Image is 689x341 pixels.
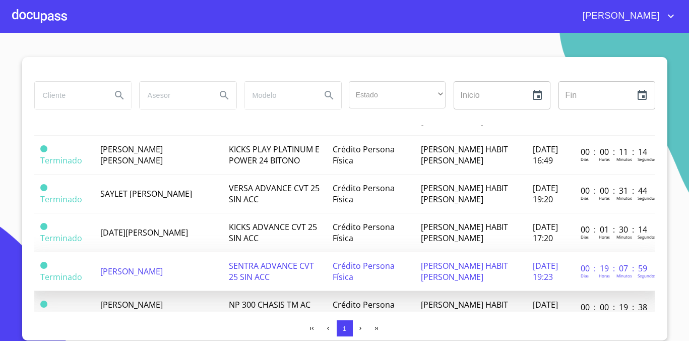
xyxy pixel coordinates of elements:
[581,302,649,313] p: 00 : 00 : 19 : 38
[599,156,610,162] p: Horas
[421,221,508,244] span: [PERSON_NAME] HABIT [PERSON_NAME]
[599,195,610,201] p: Horas
[343,325,346,332] span: 1
[581,312,589,317] p: Dias
[421,260,508,282] span: [PERSON_NAME] HABIT [PERSON_NAME]
[638,312,656,317] p: Segundos
[40,223,47,230] span: Terminado
[40,233,82,244] span: Terminado
[229,260,314,282] span: SENTRA ADVANCE CVT 25 SIN ACC
[616,312,632,317] p: Minutos
[638,195,656,201] p: Segundos
[616,234,632,240] p: Minutos
[616,273,632,278] p: Minutos
[421,183,508,205] span: [PERSON_NAME] HABIT [PERSON_NAME]
[40,155,82,166] span: Terminado
[40,271,82,282] span: Terminado
[575,8,665,24] span: [PERSON_NAME]
[533,183,558,205] span: [DATE] 19:20
[317,83,341,107] button: Search
[581,234,589,240] p: Dias
[100,266,163,277] span: [PERSON_NAME]
[581,146,649,157] p: 00 : 00 : 11 : 14
[212,83,236,107] button: Search
[100,299,163,321] span: [PERSON_NAME] [PERSON_NAME]
[533,221,558,244] span: [DATE] 17:20
[229,221,317,244] span: KICKS ADVANCE CVT 25 SIN ACC
[229,144,320,166] span: KICKS PLAY PLATINUM E POWER 24 BITONO
[100,188,192,199] span: SAYLET [PERSON_NAME]
[638,273,656,278] p: Segundos
[533,144,558,166] span: [DATE] 16:49
[599,312,610,317] p: Horas
[229,299,310,321] span: NP 300 CHASIS TM AC VDC 25
[333,299,395,321] span: Crédito Persona Física
[638,156,656,162] p: Segundos
[100,227,188,238] span: [DATE][PERSON_NAME]
[599,234,610,240] p: Horas
[533,260,558,282] span: [DATE] 19:23
[581,195,589,201] p: Dias
[333,183,395,205] span: Crédito Persona Física
[337,320,353,336] button: 1
[333,144,395,166] span: Crédito Persona Física
[333,260,395,282] span: Crédito Persona Física
[40,301,47,308] span: Terminado
[581,185,649,196] p: 00 : 00 : 31 : 44
[599,273,610,278] p: Horas
[229,183,320,205] span: VERSA ADVANCE CVT 25 SIN ACC
[575,8,677,24] button: account of current user
[40,145,47,152] span: Terminado
[100,144,163,166] span: [PERSON_NAME] [PERSON_NAME]
[616,195,632,201] p: Minutos
[349,81,446,108] div: ​
[40,184,47,191] span: Terminado
[40,194,82,205] span: Terminado
[616,156,632,162] p: Minutos
[581,224,649,235] p: 00 : 01 : 30 : 14
[40,262,47,269] span: Terminado
[107,83,132,107] button: Search
[581,273,589,278] p: Dias
[35,82,103,109] input: search
[140,82,208,109] input: search
[333,221,395,244] span: Crédito Persona Física
[533,299,558,321] span: [DATE] 17:45
[581,156,589,162] p: Dias
[244,82,313,109] input: search
[421,144,508,166] span: [PERSON_NAME] HABIT [PERSON_NAME]
[421,299,508,321] span: [PERSON_NAME] HABIT [PERSON_NAME]
[638,234,656,240] p: Segundos
[40,310,82,321] span: Terminado
[581,263,649,274] p: 00 : 19 : 07 : 59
